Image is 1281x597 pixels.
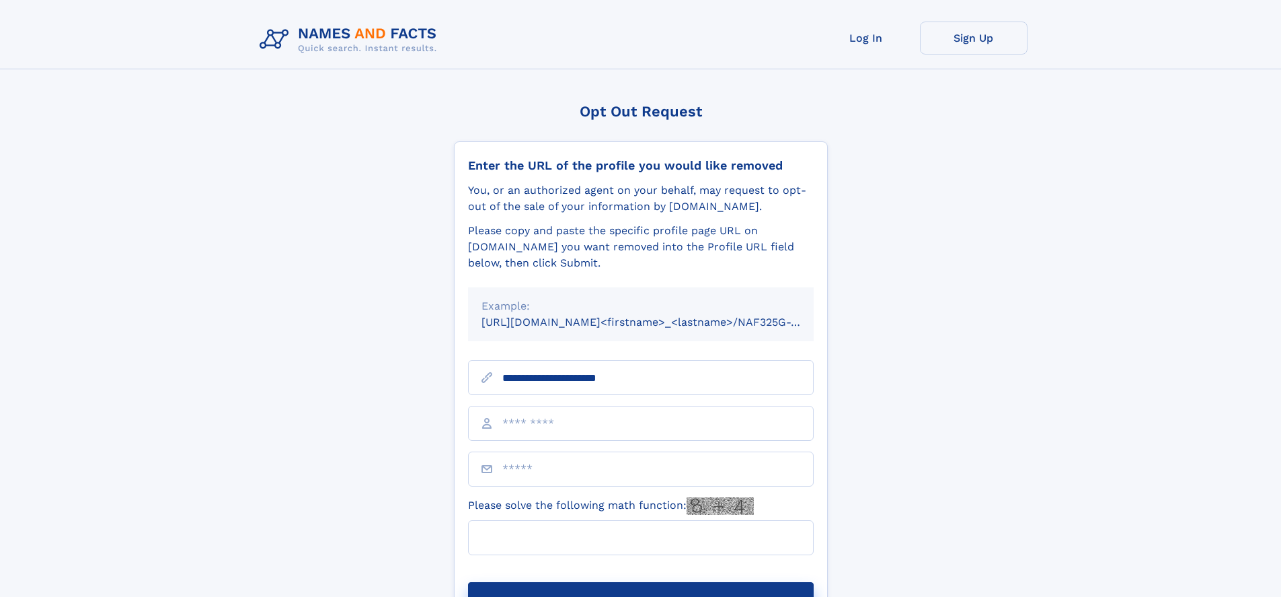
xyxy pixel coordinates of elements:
div: Enter the URL of the profile you would like removed [468,158,814,173]
div: Opt Out Request [454,103,828,120]
div: Example: [481,298,800,314]
a: Sign Up [920,22,1027,55]
div: Please copy and paste the specific profile page URL on [DOMAIN_NAME] you want removed into the Pr... [468,223,814,271]
a: Log In [812,22,920,55]
small: [URL][DOMAIN_NAME]<firstname>_<lastname>/NAF325G-xxxxxxxx [481,316,839,328]
label: Please solve the following math function: [468,497,754,515]
img: Logo Names and Facts [254,22,448,58]
div: You, or an authorized agent on your behalf, may request to opt-out of the sale of your informatio... [468,182,814,215]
